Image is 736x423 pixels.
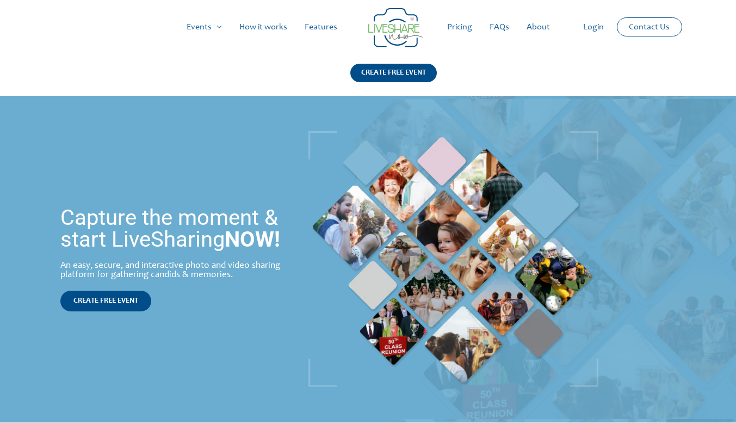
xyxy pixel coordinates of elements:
a: Login [574,10,613,45]
a: About [518,10,559,45]
a: How it works [231,10,296,45]
a: Contact Us [620,18,678,36]
div: CREATE FREE EVENT [350,64,437,82]
a: Features [296,10,346,45]
nav: Site Navigation [19,10,717,45]
div: An easy, secure, and interactive photo and video sharing platform for gathering candids & memories. [60,261,292,280]
a: Events [178,10,231,45]
a: FAQs [481,10,518,45]
a: Pricing [438,10,481,45]
span: CREATE FREE EVENT [73,297,138,305]
img: LiveShare logo - Capture & Share Event Memories [368,8,423,47]
a: CREATE FREE EVENT [350,64,437,96]
a: CREATE FREE EVENT [60,291,151,311]
h1: Capture the moment & start LiveSharing [60,207,292,250]
strong: NOW! [225,226,280,252]
img: Live Photobooth [308,131,598,387]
